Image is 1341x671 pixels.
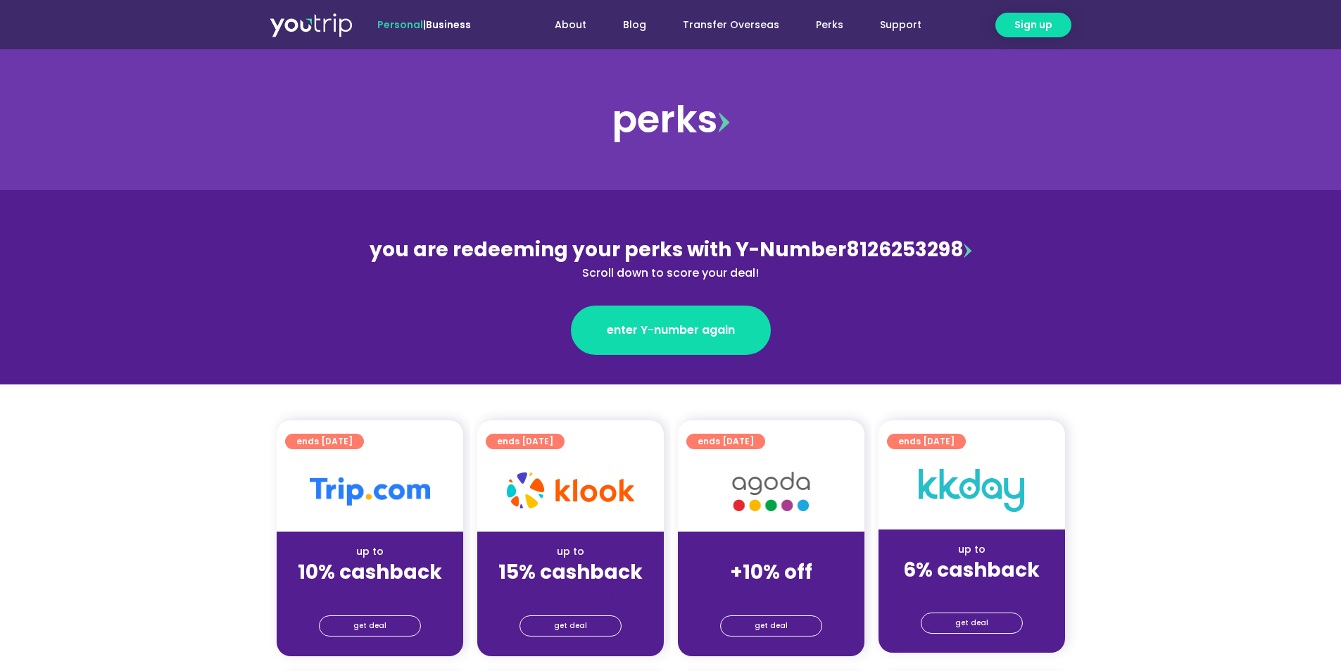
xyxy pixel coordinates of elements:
[288,585,452,600] div: (for stays only)
[497,434,553,449] span: ends [DATE]
[365,265,976,282] div: Scroll down to score your deal!
[758,544,784,558] span: up to
[898,434,955,449] span: ends [DATE]
[426,18,471,32] a: Business
[365,235,976,282] div: 8126253298
[665,12,798,38] a: Transfer Overseas
[605,12,665,38] a: Blog
[509,12,940,38] nav: Menu
[686,434,765,449] a: ends [DATE]
[520,615,622,636] a: get deal
[995,13,1071,37] a: Sign up
[298,558,442,586] strong: 10% cashback
[486,434,565,449] a: ends [DATE]
[698,434,754,449] span: ends [DATE]
[288,544,452,559] div: up to
[607,322,735,339] span: enter Y-number again
[377,18,423,32] span: Personal
[921,613,1023,634] a: get deal
[903,556,1040,584] strong: 6% cashback
[498,558,643,586] strong: 15% cashback
[296,434,353,449] span: ends [DATE]
[887,434,966,449] a: ends [DATE]
[955,613,988,633] span: get deal
[571,306,771,355] a: enter Y-number again
[536,12,605,38] a: About
[377,18,471,32] span: |
[862,12,940,38] a: Support
[554,616,587,636] span: get deal
[755,616,788,636] span: get deal
[319,615,421,636] a: get deal
[730,558,812,586] strong: +10% off
[285,434,364,449] a: ends [DATE]
[689,585,853,600] div: (for stays only)
[890,583,1054,598] div: (for stays only)
[489,585,653,600] div: (for stays only)
[798,12,862,38] a: Perks
[370,236,846,263] span: you are redeeming your perks with Y-Number
[890,542,1054,557] div: up to
[489,544,653,559] div: up to
[353,616,386,636] span: get deal
[1014,18,1052,32] span: Sign up
[720,615,822,636] a: get deal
